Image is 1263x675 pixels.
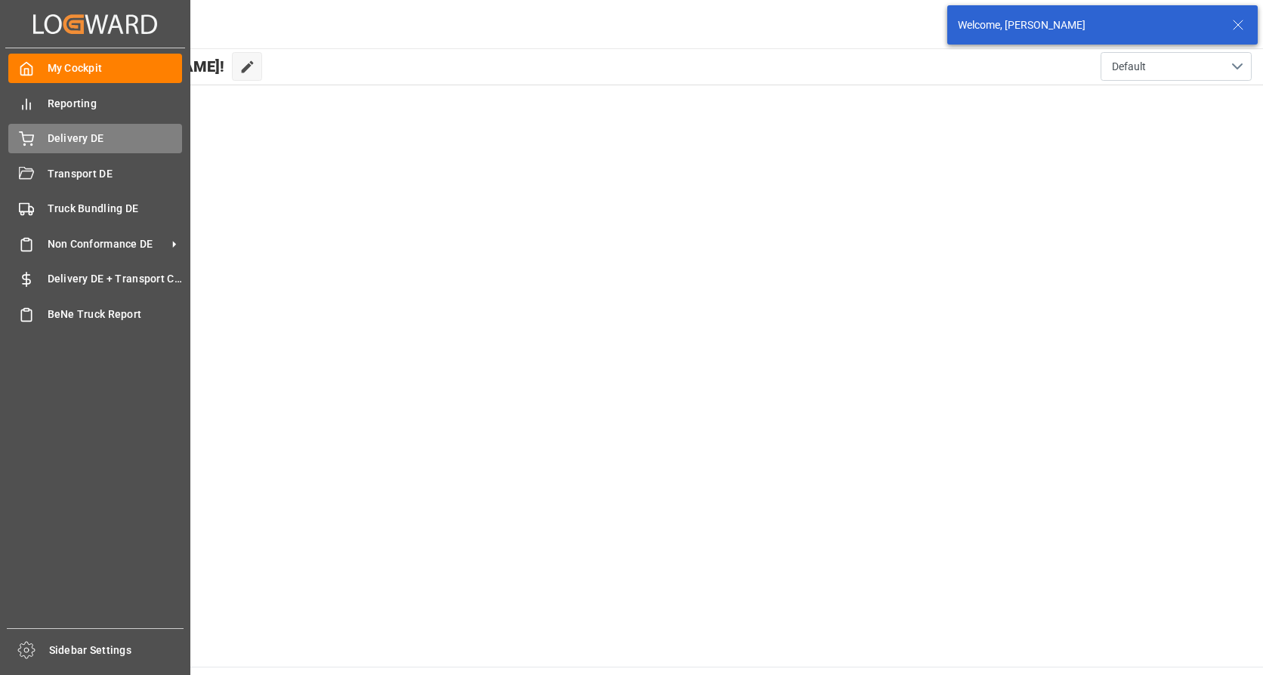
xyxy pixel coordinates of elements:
[958,17,1218,33] div: Welcome, [PERSON_NAME]
[48,60,183,76] span: My Cockpit
[8,124,182,153] a: Delivery DE
[1101,52,1252,81] button: open menu
[48,96,183,112] span: Reporting
[48,307,183,322] span: BeNe Truck Report
[1112,59,1146,75] span: Default
[8,159,182,188] a: Transport DE
[8,299,182,328] a: BeNe Truck Report
[48,271,183,287] span: Delivery DE + Transport Cost
[8,88,182,118] a: Reporting
[48,201,183,217] span: Truck Bundling DE
[49,643,184,658] span: Sidebar Settings
[48,166,183,182] span: Transport DE
[8,264,182,294] a: Delivery DE + Transport Cost
[8,54,182,83] a: My Cockpit
[48,236,167,252] span: Non Conformance DE
[8,194,182,223] a: Truck Bundling DE
[48,131,183,146] span: Delivery DE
